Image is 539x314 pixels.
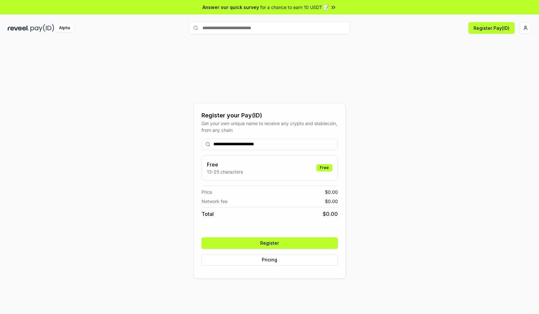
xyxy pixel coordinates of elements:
button: Register [201,237,338,249]
span: for a chance to earn 10 USDT 📝 [260,4,329,11]
span: $ 0.00 [323,210,338,218]
span: Network fee [201,198,227,205]
button: Pricing [201,254,338,266]
span: Answer our quick survey [202,4,259,11]
span: $ 0.00 [325,198,338,205]
h3: Free [207,161,243,168]
span: $ 0.00 [325,189,338,195]
img: pay_id [30,24,54,32]
span: Price [201,189,212,195]
div: Register your Pay(ID) [201,111,338,120]
div: Free [316,164,332,171]
button: Register Pay(ID) [468,22,515,34]
span: Total [201,210,214,218]
img: reveel_dark [8,24,29,32]
div: Get your own unique name to receive any crypto and stablecoin, from any chain [201,120,338,133]
p: 13-25 characters [207,168,243,175]
div: Alpha [56,24,73,32]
